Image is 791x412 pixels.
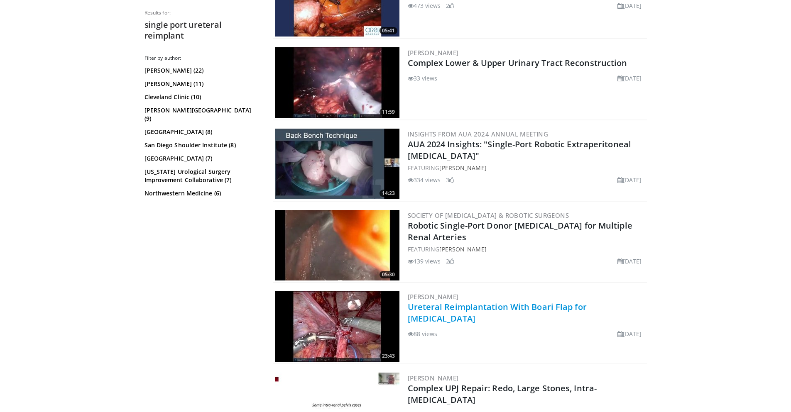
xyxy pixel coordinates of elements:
li: 473 views [408,1,441,10]
a: [PERSON_NAME] [439,164,486,172]
a: Insights from AUA 2024 Annual Meeting [408,130,549,138]
li: 33 views [408,74,438,83]
span: 11:59 [380,108,397,116]
img: 18b39a9f-b83f-4b5a-a478-27926e804e8d.300x170_q85_crop-smart_upscale.jpg [275,47,399,118]
a: [PERSON_NAME] (11) [144,80,259,88]
span: 05:41 [380,27,397,34]
a: Complex UPJ Repair: Redo, Large Stones, Intra-[MEDICAL_DATA] [408,383,597,405]
div: FEATURING [408,163,645,172]
a: [PERSON_NAME] [408,374,459,382]
li: 2 [446,1,454,10]
h3: Filter by author: [144,55,261,61]
li: [DATE] [617,74,642,83]
span: 05:30 [380,271,397,278]
li: 88 views [408,329,438,338]
a: Cleveland Clinic (10) [144,93,259,101]
a: 23:43 [275,291,399,362]
li: [DATE] [617,176,642,184]
a: [PERSON_NAME][GEOGRAPHIC_DATA] (9) [144,106,259,123]
a: [PERSON_NAME] (22) [144,66,259,75]
li: [DATE] [617,329,642,338]
a: 14:23 [275,129,399,199]
a: 05:30 [275,210,399,280]
a: [US_STATE] Urological Surgery Improvement Collaborative (7) [144,168,259,184]
div: FEATURING [408,245,645,254]
li: [DATE] [617,1,642,10]
a: [PERSON_NAME] [408,49,459,57]
li: 139 views [408,257,441,266]
span: 14:23 [380,190,397,197]
li: 334 views [408,176,441,184]
a: Complex Lower & Upper Urinary Tract Reconstruction [408,57,627,68]
a: Society of [MEDICAL_DATA] & Robotic Surgeons [408,211,569,219]
a: [GEOGRAPHIC_DATA] (7) [144,154,259,163]
a: 11:59 [275,47,399,118]
li: 3 [446,176,454,184]
img: 69869023-6b4b-447b-85c7-656ea7024f8b.300x170_q85_crop-smart_upscale.jpg [275,291,399,362]
a: Ureteral Reimplantation With Boari Flap for [MEDICAL_DATA] [408,301,587,324]
p: Results for: [144,10,261,16]
a: Robotic Single-Port Donor [MEDICAL_DATA] for Multiple Renal Arteries [408,220,632,243]
span: 23:43 [380,352,397,360]
a: Northwestern Medicine (6) [144,189,259,197]
a: San Diego Shoulder Institute (8) [144,141,259,149]
a: [PERSON_NAME] [408,293,459,301]
img: dde3a666-6efa-4f2e-ba90-44310a9f3e9f.300x170_q85_crop-smart_upscale.jpg [275,210,399,280]
a: [PERSON_NAME] [439,245,486,253]
h2: single port ureteral reimplant [144,20,261,41]
li: [DATE] [617,257,642,266]
img: 995485b3-e0b6-4a44-9f5a-a2860bcf28dd.300x170_q85_crop-smart_upscale.jpg [275,129,399,199]
a: [GEOGRAPHIC_DATA] (8) [144,128,259,136]
a: AUA 2024 Insights: "Single-Port Robotic Extraperitoneal [MEDICAL_DATA]" [408,139,632,161]
li: 2 [446,257,454,266]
